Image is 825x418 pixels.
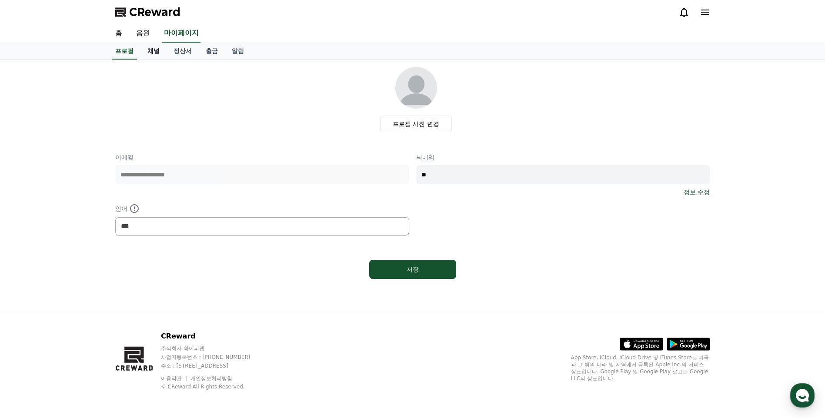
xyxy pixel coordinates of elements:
[112,275,167,297] a: 설정
[387,265,439,274] div: 저장
[416,153,710,162] p: 닉네임
[129,24,157,43] a: 음원
[167,43,199,60] a: 정산서
[225,43,251,60] a: 알림
[161,383,267,390] p: © CReward All Rights Reserved.
[134,289,145,295] span: 설정
[380,116,452,132] label: 프로필 사진 변경
[684,188,710,196] a: 정보 수정
[395,67,437,109] img: profile_image
[199,43,225,60] a: 출금
[571,354,710,382] p: App Store, iCloud, iCloud Drive 및 iTunes Store는 미국과 그 밖의 나라 및 지역에서 등록된 Apple Inc.의 서비스 상표입니다. Goo...
[27,289,33,295] span: 홈
[57,275,112,297] a: 대화
[161,331,267,342] p: CReward
[161,375,188,382] a: 이용약관
[3,275,57,297] a: 홈
[80,289,90,296] span: 대화
[129,5,180,19] span: CReward
[108,24,129,43] a: 홈
[115,153,409,162] p: 이메일
[162,24,200,43] a: 마이페이지
[115,203,409,214] p: 언어
[115,5,180,19] a: CReward
[369,260,456,279] button: 저장
[161,362,267,369] p: 주소 : [STREET_ADDRESS]
[190,375,232,382] a: 개인정보처리방침
[140,43,167,60] a: 채널
[161,354,267,361] p: 사업자등록번호 : [PHONE_NUMBER]
[161,345,267,352] p: 주식회사 와이피랩
[112,43,137,60] a: 프로필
